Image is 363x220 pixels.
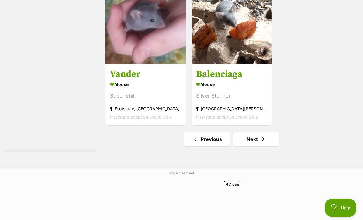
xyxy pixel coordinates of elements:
h3: Balenciaga [196,69,267,80]
h3: Vander [110,69,181,80]
a: Next page [233,132,279,146]
strong: [GEOGRAPHIC_DATA][PERSON_NAME][GEOGRAPHIC_DATA] [196,105,267,113]
nav: Pagination [105,132,358,146]
strong: Mouse [196,80,267,89]
div: Super chill [110,92,181,100]
iframe: Advertisement [34,190,329,217]
span: Close [224,181,240,187]
span: Interstate adoption unavailable [110,115,172,120]
span: Interstate adoption unavailable [196,115,258,120]
a: Balenciaga Mouse Silver Stunner [GEOGRAPHIC_DATA][PERSON_NAME][GEOGRAPHIC_DATA] Interstate adopti... [192,64,272,126]
strong: Footscray, [GEOGRAPHIC_DATA] [110,105,181,113]
div: Silver Stunner [196,92,267,100]
strong: Mouse [110,80,181,89]
a: Previous page [184,132,230,146]
iframe: Help Scout Beacon - Open [325,199,357,217]
a: Vander Mouse Super chill Footscray, [GEOGRAPHIC_DATA] Interstate adoption unavailable [105,64,186,126]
